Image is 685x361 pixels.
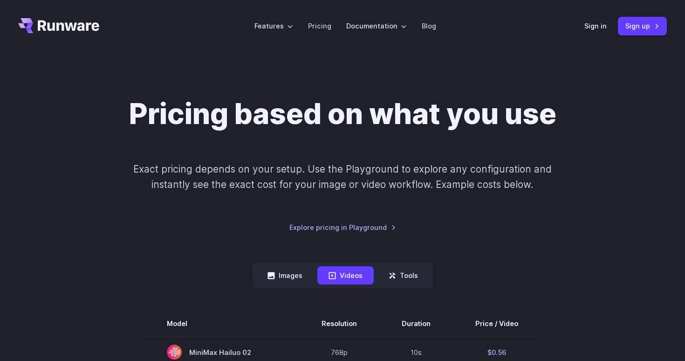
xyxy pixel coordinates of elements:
span: MiniMax Hailuo 02 [167,345,277,360]
button: Tools [377,266,429,285]
th: Price / Video [453,311,541,337]
a: Sign up [618,17,667,35]
th: Resolution [299,311,379,337]
th: Duration [379,311,453,337]
th: Model [144,311,299,337]
h1: Pricing based on what you use [129,97,556,132]
a: Sign in [584,21,607,31]
label: Documentation [346,21,407,31]
button: Images [256,266,314,285]
a: Explore pricing in Playground [289,222,396,233]
a: Pricing [308,21,331,31]
label: Features [254,21,293,31]
button: Videos [317,266,374,285]
a: Blog [422,21,436,31]
p: Exact pricing depends on your setup. Use the Playground to explore any configuration and instantl... [116,161,569,193]
a: Go to / [18,18,99,33]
